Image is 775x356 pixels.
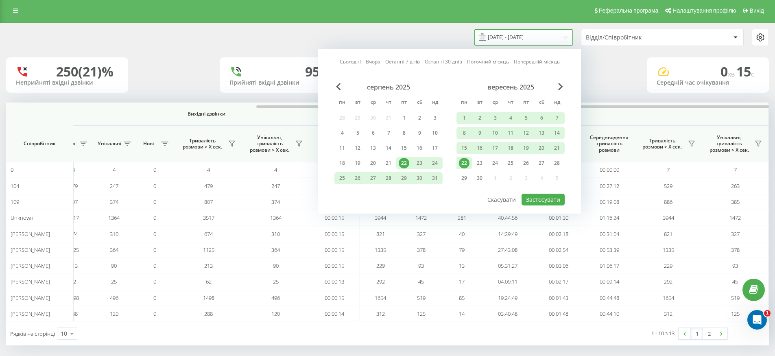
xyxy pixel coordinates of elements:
abbr: субота [535,97,548,109]
div: вт 2 вер 2025 р. [472,112,487,124]
div: нд 3 серп 2025 р. [427,112,443,124]
div: 28 [552,158,562,168]
abbr: неділя [429,97,441,109]
span: 79 [459,246,465,253]
a: Останні 7 днів [385,58,420,66]
span: Середній час очікування [315,138,354,150]
span: 310 [110,230,118,238]
div: вт 5 серп 2025 р. [350,127,365,139]
a: Попередній місяць [514,58,560,66]
td: 03:40:48 [482,306,533,322]
div: сб 16 серп 2025 р. [412,142,427,154]
span: [PERSON_NAME] [11,278,50,285]
div: 13 [368,143,378,153]
div: 20 [368,158,378,168]
div: вт 26 серп 2025 р. [350,172,365,184]
div: пт 26 вер 2025 р. [518,157,534,169]
span: 247 [110,182,118,190]
td: 00:44:10 [584,306,635,322]
button: Застосувати [522,194,565,205]
button: Скасувати [483,194,520,205]
span: Співробітник [13,140,66,147]
span: 0 [11,166,13,173]
td: 00:00:15 [309,290,360,306]
span: 886 [664,198,672,205]
span: 40 [459,230,465,238]
div: 31 [430,173,440,183]
span: 62 [206,278,212,285]
div: 6 [368,128,378,138]
div: чт 7 серп 2025 р. [381,127,396,139]
span: 1472 [415,214,427,221]
span: 364 [271,246,280,253]
div: вересень 2025 [456,83,565,91]
td: 00:02:54 [533,242,584,258]
span: 378 [417,246,426,253]
span: 374 [271,198,280,205]
div: 30 [474,173,485,183]
div: пн 11 серп 2025 р. [334,142,350,154]
span: 247 [271,182,280,190]
div: 15 [459,143,469,153]
div: 26 [352,173,363,183]
span: 674 [69,230,78,238]
div: ср 10 вер 2025 р. [487,127,503,139]
abbr: п’ятниця [520,97,532,109]
td: 00:00:15 [309,258,360,274]
span: 519 [417,294,426,301]
div: Середній час очікування [657,79,759,86]
span: c [751,70,754,79]
div: нд 24 серп 2025 р. [427,157,443,169]
div: чт 25 вер 2025 р. [503,157,518,169]
td: 14:29:49 [482,226,533,242]
span: Налаштування профілю [672,7,736,14]
a: 1 [691,328,703,339]
span: 674 [204,230,213,238]
div: 4 [337,128,347,138]
span: 25 [111,278,117,285]
span: 1364 [108,214,120,221]
span: 17 [459,278,465,285]
abbr: середа [489,97,501,109]
td: 00:00:15 [309,226,360,242]
td: 04:09:11 [482,274,533,290]
div: 18 [337,158,347,168]
div: Прийняті вхідні дзвінки [229,79,332,86]
abbr: неділя [551,97,563,109]
div: 19 [352,158,363,168]
div: 8 [399,128,409,138]
abbr: понеділок [336,97,348,109]
span: 0 [153,262,156,269]
span: 4 [113,166,116,173]
div: 12 [352,143,363,153]
span: 288 [204,310,213,317]
abbr: субота [413,97,426,109]
span: 529 [664,182,672,190]
span: 90 [111,262,117,269]
span: 292 [664,278,672,285]
td: 01:06:17 [584,258,635,274]
div: сб 27 вер 2025 р. [534,157,549,169]
div: сб 20 вер 2025 р. [534,142,549,154]
div: 9 [474,128,485,138]
div: вт 19 серп 2025 р. [350,157,365,169]
div: нд 10 серп 2025 р. [427,127,443,139]
div: 30 [414,173,425,183]
div: 10 [490,128,500,138]
a: Останні 30 днів [425,58,462,66]
div: нд 7 вер 2025 р. [549,112,565,124]
div: 951 [305,64,327,79]
div: 29 [399,173,409,183]
div: ср 6 серп 2025 р. [365,127,381,139]
span: 4 [274,166,277,173]
span: 45 [732,278,738,285]
span: 310 [271,230,280,238]
div: чт 18 вер 2025 р. [503,142,518,154]
span: 327 [417,230,426,238]
td: 00:00:15 [309,194,360,210]
div: 26 [521,158,531,168]
span: Унікальні [98,140,121,147]
abbr: середа [367,97,379,109]
span: 213 [204,262,213,269]
div: чт 28 серп 2025 р. [381,172,396,184]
